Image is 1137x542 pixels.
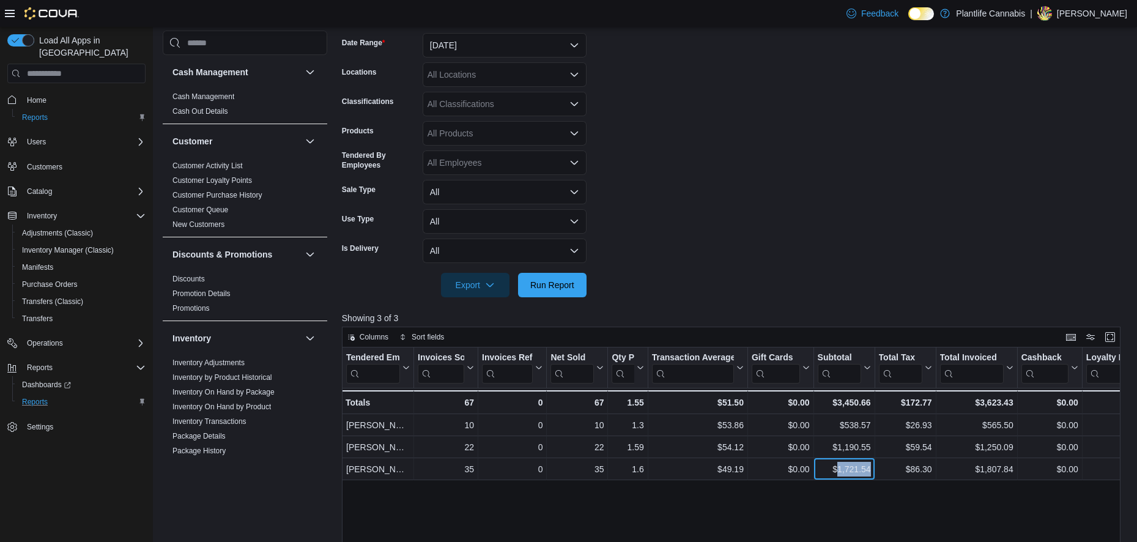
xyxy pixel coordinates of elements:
div: $49.19 [652,462,744,477]
div: $3,450.66 [817,395,870,410]
span: Purchase Orders [22,280,78,289]
a: Cash Out Details [172,107,228,116]
button: Total Tax [878,352,931,384]
button: Open list of options [569,70,579,80]
div: Total Invoiced [939,352,1003,384]
a: Transfers (Classic) [17,294,88,309]
label: Products [342,126,374,136]
div: $172.77 [878,395,931,410]
span: Reports [22,113,48,122]
div: Net Sold [550,352,594,384]
a: Dashboards [12,376,150,393]
div: 0 [482,462,543,477]
div: $0.00 [1021,395,1078,410]
a: Package Details [172,432,226,440]
a: Discounts [172,275,205,283]
button: Inventory [2,207,150,225]
button: Reports [12,393,150,410]
span: Reports [17,110,146,125]
span: Transfers [17,311,146,326]
span: Promotion Details [172,289,231,299]
button: Reports [2,359,150,376]
div: $0.00 [752,440,810,455]
div: Gift Card Sales [752,352,800,384]
p: [PERSON_NAME] [1057,6,1127,21]
span: Columns [360,332,388,342]
div: 35 [418,462,474,477]
a: Feedback [842,1,903,26]
button: Reports [12,109,150,126]
button: Subtotal [817,352,870,384]
button: Inventory [172,332,300,344]
span: Customer Activity List [172,161,243,171]
p: Showing 3 of 3 [342,312,1128,324]
div: Net Sold [550,352,594,364]
a: Customer Activity List [172,161,243,170]
button: Total Invoiced [939,352,1013,384]
span: Inventory Adjustments [172,358,245,368]
button: Keyboard shortcuts [1064,330,1078,344]
a: Inventory On Hand by Product [172,403,271,411]
span: Customers [22,159,146,174]
span: Catalog [27,187,52,196]
span: Purchase Orders [17,277,146,292]
span: Inventory by Product Historical [172,373,272,382]
span: Run Report [530,279,574,291]
img: Cova [24,7,79,20]
span: Product Expirations [172,461,236,470]
span: Reports [17,395,146,409]
span: Customers [27,162,62,172]
button: Invoices Sold [418,352,474,384]
button: Cashback [1021,352,1078,384]
button: Cash Management [303,65,317,80]
div: 22 [418,440,474,455]
div: $53.86 [652,418,744,432]
div: Discounts & Promotions [163,272,327,321]
a: Purchase Orders [17,277,83,292]
button: Net Sold [550,352,604,384]
span: Settings [27,422,53,432]
div: $0.00 [1021,462,1078,477]
a: Transfers [17,311,57,326]
div: Inventory [163,355,327,522]
h3: Customer [172,135,212,147]
span: Customer Purchase History [172,190,262,200]
div: $538.57 [817,418,870,432]
div: Total Tax [878,352,922,384]
div: $26.93 [878,418,931,432]
span: Feedback [861,7,898,20]
button: Tendered Employee [346,352,410,384]
a: New Customers [172,220,224,229]
button: Catalog [22,184,57,199]
button: Open list of options [569,158,579,168]
span: Dashboards [22,380,71,390]
button: Operations [2,335,150,352]
span: Promotions [172,303,210,313]
button: All [423,239,587,263]
span: Reports [27,363,53,373]
button: Operations [22,336,68,351]
span: Home [27,95,46,105]
div: $0.00 [752,462,810,477]
span: Inventory Manager (Classic) [22,245,114,255]
a: Dashboards [17,377,76,392]
a: Promotion Details [172,289,231,298]
div: 10 [550,418,604,432]
a: Product Expirations [172,461,236,470]
a: Cash Management [172,92,234,101]
label: Classifications [342,97,394,106]
button: Export [441,273,509,297]
span: Load All Apps in [GEOGRAPHIC_DATA] [34,34,146,59]
a: Manifests [17,260,58,275]
div: $1,250.09 [939,440,1013,455]
div: $86.30 [878,462,931,477]
span: Export [448,273,502,297]
div: Total Invoiced [939,352,1003,364]
div: Qty Per Transaction [612,352,634,384]
label: Tendered By Employees [342,150,418,170]
div: Invoices Sold [418,352,464,364]
div: Transaction Average [652,352,734,364]
button: Run Report [518,273,587,297]
span: Inventory [22,209,146,223]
